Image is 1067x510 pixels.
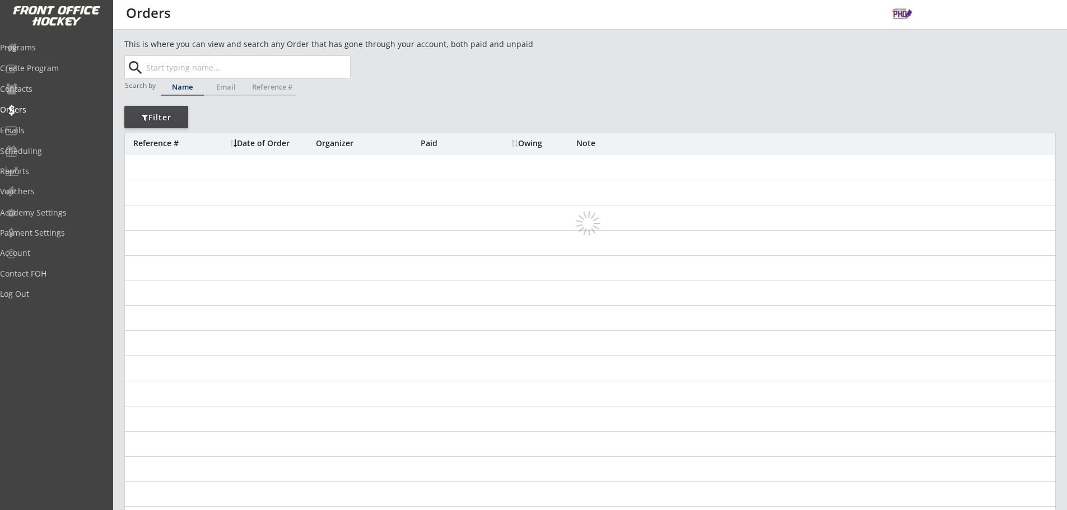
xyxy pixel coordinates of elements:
div: Owing [511,139,576,147]
div: Paid [421,139,481,147]
div: Filter [124,112,188,123]
div: Search by [125,82,157,89]
input: Start typing name... [144,56,350,78]
div: Name [161,83,204,91]
div: This is where you can view and search any Order that has gone through your account, both paid and... [124,39,597,50]
div: Date of Order [230,139,313,147]
div: Email [204,83,248,91]
div: Organizer [316,139,418,147]
button: search [126,59,145,77]
div: Note [576,139,1055,147]
div: Reference # [248,83,296,91]
div: Reference # [133,139,225,147]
